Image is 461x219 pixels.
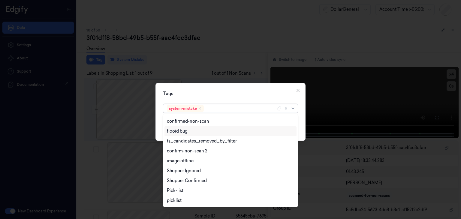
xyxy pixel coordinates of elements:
div: Pick-list [167,187,183,194]
div: image offline [167,158,194,164]
div: system-mistake [169,106,197,111]
div: Tags [163,91,298,97]
div: confirm-non-scan 2 [167,148,207,154]
div: ts_candidates_removed_by_filter [167,138,237,144]
div: Shopper Confirmed [167,178,207,184]
div: Shopper Ignored [167,168,201,174]
div: confirmed-non-scan [167,118,209,124]
div: Remove ,system-mistake [198,107,202,110]
div: flooid bug [167,128,188,134]
div: picklist [167,197,182,204]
